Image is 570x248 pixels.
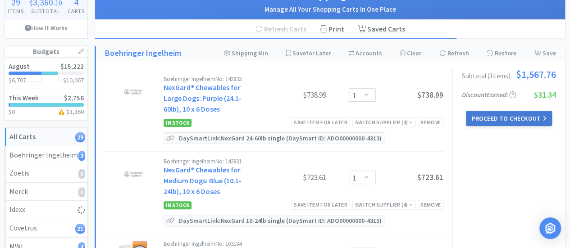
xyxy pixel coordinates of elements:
span: $15,222 [60,62,84,71]
h4: Carts [65,7,87,15]
img: 8b75e148c40c47a8af18a2e5b3036306_487080.jpeg [118,158,149,190]
span: $1,567.76 [516,69,556,79]
div: Restore [487,46,516,60]
h2: Manage All Your Shopping Carts In One Place [104,4,556,15]
div: Switch Supplier ( 4 ) [355,118,413,126]
span: Discount Earned: [462,90,516,99]
div: Switch Supplier ( 4 ) [355,200,413,209]
div: Boehringer Ingelheim No: 103184 [164,241,259,247]
div: Boehringer Ingelheim No: 142833 [164,76,259,82]
div: Merck [9,186,83,198]
img: 2a0b7300b1d349e0b84b7b7e294595f3_487081.jpeg [118,76,149,108]
div: Open Intercom Messenger [539,217,561,239]
a: Boehringer Ingelheim [105,47,181,60]
div: Boehringer Ingelheim [9,149,83,161]
strong: All Carts [9,132,36,141]
div: Refresh Carts [249,20,313,39]
p: DaySmart Link: NexGard 10-24lb single (DaySmart ID: ADO00000000-4315) [177,215,384,226]
div: $723.61 [259,172,326,183]
div: Save item for later [291,200,350,209]
i: 29 [75,132,85,142]
a: August$15,222$6,707$10,067 [5,58,87,89]
span: 10,067 [66,76,84,84]
h3: $ [63,77,84,83]
a: All Carts29 [5,128,87,146]
p: DaySmart Link: NexGard 24-60lb single (DaySmart ID: ADO00000000-4313) [177,133,384,144]
a: Idexx [5,201,87,219]
span: $738.99 [417,90,443,100]
span: Save for Later [292,49,331,57]
div: Refresh [439,46,469,60]
div: Boehringer Ingelheim No: 142831 [164,158,259,164]
div: Save item for later [291,117,350,127]
h4: Subtotal [27,7,64,15]
div: Accounts [349,46,382,60]
span: $31.34 [534,90,556,100]
i: 0 [78,187,85,197]
h1: Budgets [5,46,87,58]
div: Remove [418,200,443,209]
i: 3 [78,151,85,161]
span: 3,360 [69,108,84,116]
div: Clear [400,46,421,60]
span: $6,707 [9,76,26,84]
div: Print [313,20,351,39]
a: Merck0 [5,183,87,201]
a: NexGard® Chewables for Medium Dogs: Blue (10.1-24lb), 10 x 6 Doses [164,165,242,196]
span: $2,756 [64,94,84,102]
h2: August [9,63,30,70]
h4: Items [5,7,27,15]
a: Saved Carts [351,20,412,39]
div: Save [534,46,556,60]
span: In Stock [164,119,192,127]
div: Zoetis [9,167,83,179]
a: Covetrus21 [5,219,87,238]
i: 0 [78,169,85,179]
span: $0 [9,108,15,116]
i: 21 [75,224,85,234]
span: In Stock [164,201,192,209]
span: $723.61 [417,172,443,182]
a: Boehringer Ingelheim3 [5,146,87,165]
a: How It Works [5,19,87,36]
a: Zoetis0 [5,164,87,183]
button: Proceed to Checkout [466,111,552,126]
div: Idexx [9,204,83,216]
div: Subtotal ( 3 item s ): [462,69,556,79]
div: Shipping Min [224,46,268,60]
h2: This Week [9,95,39,101]
div: Covetrus [9,222,83,234]
div: Remove [418,117,443,127]
h3: $ [57,108,84,115]
a: This Week$2,756$0$3,360 [5,89,87,120]
div: $738.99 [259,90,326,100]
a: NexGard® Chewables for Large Dogs: Purple (24.1-60lb), 10 x 6 Doses [164,83,242,113]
